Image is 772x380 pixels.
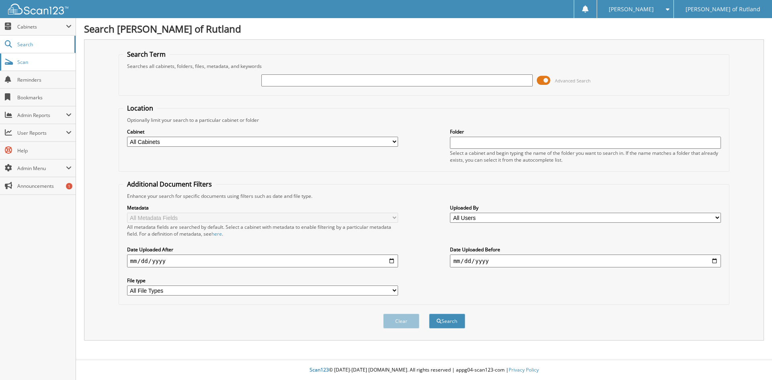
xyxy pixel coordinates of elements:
[123,50,170,59] legend: Search Term
[127,128,398,135] label: Cabinet
[84,22,764,35] h1: Search [PERSON_NAME] of Rutland
[17,129,66,136] span: User Reports
[127,255,398,267] input: start
[127,224,398,237] div: All metadata fields are searched by default. Select a cabinet with metadata to enable filtering b...
[17,41,70,48] span: Search
[17,165,66,172] span: Admin Menu
[123,193,725,199] div: Enhance your search for specific documents using filters such as date and file type.
[8,4,68,14] img: scan123-logo-white.svg
[123,63,725,70] div: Searches all cabinets, folders, files, metadata, and keywords
[17,94,72,101] span: Bookmarks
[123,180,216,189] legend: Additional Document Filters
[686,7,760,12] span: [PERSON_NAME] of Rutland
[609,7,654,12] span: [PERSON_NAME]
[450,128,721,135] label: Folder
[383,314,419,329] button: Clear
[310,366,329,373] span: Scan123
[17,59,72,66] span: Scan
[17,183,72,189] span: Announcements
[509,366,539,373] a: Privacy Policy
[450,246,721,253] label: Date Uploaded Before
[450,255,721,267] input: end
[17,112,66,119] span: Admin Reports
[123,117,725,123] div: Optionally limit your search to a particular cabinet or folder
[76,360,772,380] div: © [DATE]-[DATE] [DOMAIN_NAME]. All rights reserved | appg04-scan123-com |
[127,204,398,211] label: Metadata
[17,23,66,30] span: Cabinets
[66,183,72,189] div: 1
[127,277,398,284] label: File type
[17,76,72,83] span: Reminders
[429,314,465,329] button: Search
[555,78,591,84] span: Advanced Search
[732,341,772,380] iframe: Chat Widget
[123,104,157,113] legend: Location
[211,230,222,237] a: here
[17,147,72,154] span: Help
[450,150,721,163] div: Select a cabinet and begin typing the name of the folder you want to search in. If the name match...
[450,204,721,211] label: Uploaded By
[127,246,398,253] label: Date Uploaded After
